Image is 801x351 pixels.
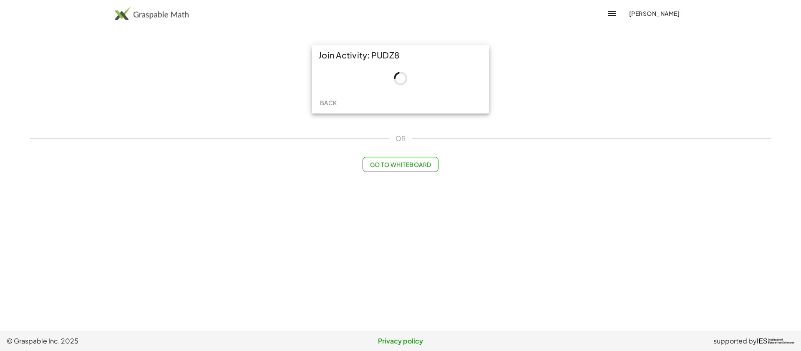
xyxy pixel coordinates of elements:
[757,337,768,345] span: IES
[713,336,757,346] span: supported by
[370,161,431,168] span: Go to Whiteboard
[629,10,680,17] span: [PERSON_NAME]
[768,338,794,344] span: Institute of Education Sciences
[312,45,489,65] div: Join Activity: PUDZ8
[757,336,794,346] a: IESInstitute ofEducation Sciences
[363,157,438,172] button: Go to Whiteboard
[315,95,342,110] button: Back
[269,336,531,346] a: Privacy policy
[622,6,686,21] button: [PERSON_NAME]
[395,134,406,144] span: OR
[320,99,337,106] span: Back
[7,336,269,346] span: © Graspable Inc, 2025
